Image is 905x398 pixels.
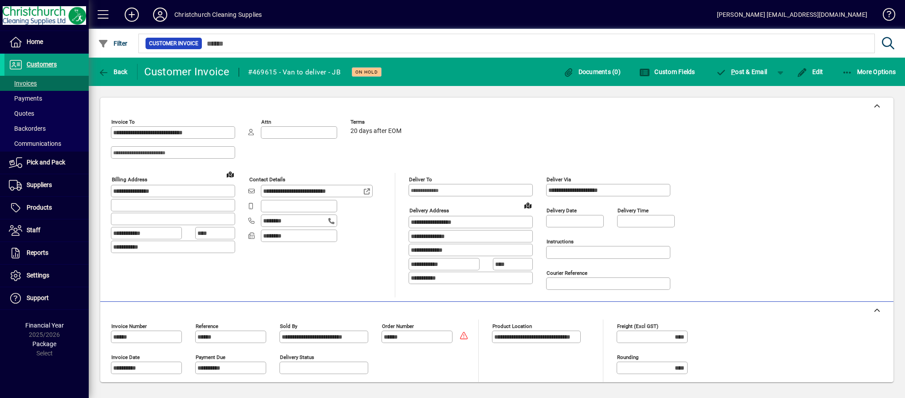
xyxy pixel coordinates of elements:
[547,176,571,183] mat-label: Deliver via
[547,207,577,214] mat-label: Delivery date
[111,323,147,329] mat-label: Invoice number
[96,35,130,51] button: Filter
[4,174,89,196] a: Suppliers
[27,272,49,279] span: Settings
[144,65,230,79] div: Customer Invoice
[876,2,894,31] a: Knowledge Base
[382,323,414,329] mat-label: Order number
[9,95,42,102] span: Payments
[717,8,867,22] div: [PERSON_NAME] [EMAIL_ADDRESS][DOMAIN_NAME]
[27,61,57,68] span: Customers
[4,31,89,53] a: Home
[27,294,49,301] span: Support
[27,159,65,166] span: Pick and Pack
[9,140,61,147] span: Communications
[89,64,138,80] app-page-header-button: Back
[716,68,767,75] span: ost & Email
[637,64,697,80] button: Custom Fields
[350,119,404,125] span: Terms
[4,219,89,242] a: Staff
[27,181,52,188] span: Suppliers
[4,136,89,151] a: Communications
[712,64,772,80] button: Post & Email
[617,323,658,329] mat-label: Freight (excl GST)
[98,68,128,75] span: Back
[196,354,225,360] mat-label: Payment due
[174,8,262,22] div: Christchurch Cleaning Supplies
[4,76,89,91] a: Invoices
[196,323,218,329] mat-label: Reference
[146,7,174,23] button: Profile
[4,152,89,174] a: Pick and Pack
[521,198,535,212] a: View on map
[561,64,623,80] button: Documents (0)
[795,64,826,80] button: Edit
[492,323,532,329] mat-label: Product location
[27,38,43,45] span: Home
[118,7,146,23] button: Add
[4,287,89,309] a: Support
[355,69,378,75] span: On hold
[98,40,128,47] span: Filter
[111,119,135,125] mat-label: Invoice To
[280,354,314,360] mat-label: Delivery status
[840,64,898,80] button: More Options
[9,80,37,87] span: Invoices
[4,91,89,106] a: Payments
[547,270,587,276] mat-label: Courier Reference
[639,68,695,75] span: Custom Fields
[4,197,89,219] a: Products
[27,226,40,234] span: Staff
[111,354,140,360] mat-label: Invoice date
[617,354,638,360] mat-label: Rounding
[4,106,89,121] a: Quotes
[409,176,432,183] mat-label: Deliver To
[842,68,896,75] span: More Options
[350,128,401,135] span: 20 days after EOM
[731,68,735,75] span: P
[9,110,34,117] span: Quotes
[797,68,823,75] span: Edit
[27,204,52,211] span: Products
[96,64,130,80] button: Back
[563,68,621,75] span: Documents (0)
[618,207,649,214] mat-label: Delivery time
[261,119,271,125] mat-label: Attn
[9,125,46,132] span: Backorders
[149,39,198,48] span: Customer Invoice
[32,340,56,347] span: Package
[4,265,89,287] a: Settings
[25,322,64,329] span: Financial Year
[4,121,89,136] a: Backorders
[547,238,574,245] mat-label: Instructions
[27,249,48,256] span: Reports
[248,65,341,79] div: #469615 - Van to deliver - JB
[4,242,89,264] a: Reports
[280,323,297,329] mat-label: Sold by
[223,167,237,181] a: View on map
